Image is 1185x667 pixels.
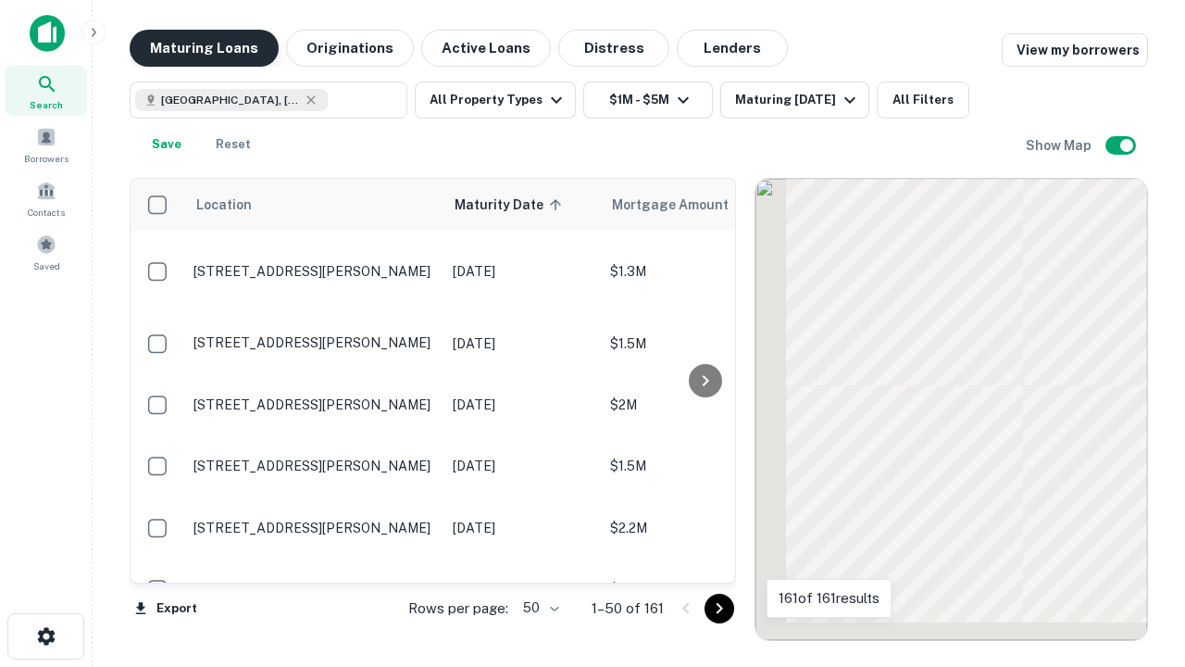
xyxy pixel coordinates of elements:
span: Location [195,194,252,216]
button: Save your search to get updates of matches that match your search criteria. [137,126,196,163]
a: Search [6,66,87,116]
button: Lenders [677,30,788,67]
p: $1.3M [610,261,795,282]
button: Go to next page [705,594,734,623]
p: [STREET_ADDRESS][PERSON_NAME] [193,458,434,474]
span: Search [30,97,63,112]
p: [DATE] [453,518,592,538]
th: Maturity Date [443,179,601,231]
a: Saved [6,227,87,277]
a: Borrowers [6,120,87,170]
iframe: Chat Widget [1092,519,1185,608]
p: [DATE] [453,261,592,282]
p: 1–50 of 161 [592,598,664,620]
p: 161 of 161 results [779,587,879,610]
button: Active Loans [421,30,551,67]
p: $2.2M [610,518,795,538]
img: capitalize-icon.png [30,15,65,52]
button: $1M - $5M [583,82,713,119]
p: [DATE] [453,579,592,599]
th: Mortgage Amount [601,179,805,231]
p: $2M [610,395,795,415]
p: [DATE] [453,395,592,415]
button: Distress [558,30,669,67]
p: [STREET_ADDRESS][PERSON_NAME] [193,520,434,536]
h6: Show Map [1026,135,1094,156]
span: Mortgage Amount [612,194,753,216]
p: [DATE] [453,456,592,476]
div: Maturing [DATE] [735,89,861,111]
a: Contacts [6,173,87,223]
a: View my borrowers [1002,33,1148,67]
p: $1.5M [610,333,795,354]
p: [STREET_ADDRESS][PERSON_NAME] [193,334,434,351]
button: Originations [286,30,414,67]
p: Rows per page: [408,598,508,620]
div: 0 0 [755,179,1147,640]
th: Location [184,179,443,231]
p: [STREET_ADDRESS][PERSON_NAME] [193,581,434,598]
button: All Filters [877,82,969,119]
span: Contacts [28,205,65,220]
p: [DATE] [453,333,592,354]
button: Maturing Loans [130,30,279,67]
p: [STREET_ADDRESS][PERSON_NAME] [193,396,434,413]
div: 50 [516,595,562,622]
p: $1.5M [610,456,795,476]
span: Borrowers [24,151,69,166]
p: $1.3M [610,579,795,599]
button: Maturing [DATE] [720,82,869,119]
button: Export [130,595,202,623]
p: [STREET_ADDRESS][PERSON_NAME] [193,263,434,280]
span: [GEOGRAPHIC_DATA], [GEOGRAPHIC_DATA], [GEOGRAPHIC_DATA] [161,92,300,108]
span: Maturity Date [455,194,568,216]
button: Reset [204,126,263,163]
span: Saved [33,258,60,273]
button: All Property Types [415,82,576,119]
